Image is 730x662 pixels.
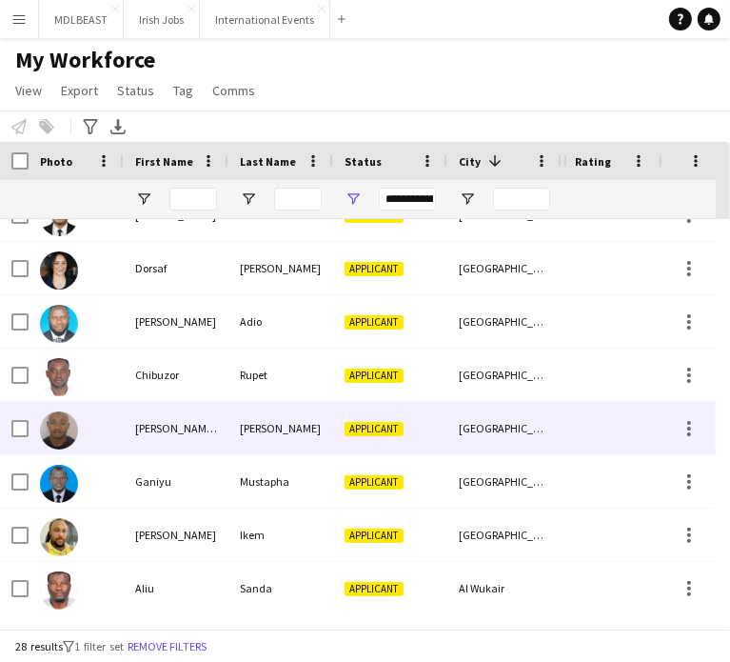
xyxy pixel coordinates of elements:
div: [GEOGRAPHIC_DATA] [447,242,562,294]
div: [GEOGRAPHIC_DATA] [447,349,562,401]
button: International Events [200,1,330,38]
div: [GEOGRAPHIC_DATA] [447,402,562,454]
div: [PERSON_NAME] [124,295,228,348]
div: [PERSON_NAME] [228,242,333,294]
div: Ikem [228,509,333,561]
div: Ganiyu [124,455,228,508]
div: Adio [228,295,333,348]
img: Dorsaf Ben Dhafer [40,251,78,290]
app-action-btn: Advanced filters [79,115,102,138]
div: [PERSON_NAME] [124,509,228,561]
span: Export [61,82,98,99]
div: [DATE] [562,242,676,294]
span: Status [117,82,154,99]
span: Applicant [345,315,404,330]
img: James Ishioma Ikem [40,518,78,556]
span: Applicant [345,582,404,596]
img: ABIODUN NOSIRULAI BALOGUN [40,411,78,450]
a: Export [53,78,106,103]
a: Status [109,78,162,103]
button: Remove filters [124,636,210,657]
span: 1 filter set [74,639,124,653]
span: Rating [575,154,611,169]
span: Applicant [345,262,404,276]
span: First Name [135,154,193,169]
img: Saliu Alani Adio [40,305,78,343]
span: City [459,154,481,169]
div: [DATE] [562,455,676,508]
span: View [15,82,42,99]
div: [PERSON_NAME] [228,402,333,454]
div: [GEOGRAPHIC_DATA], [GEOGRAPHIC_DATA] [447,295,562,348]
input: City Filter Input [493,188,550,211]
div: Sanda [228,562,333,614]
div: Mustapha [228,455,333,508]
div: Rupet [228,349,333,401]
span: Applicant [345,529,404,543]
div: [DATE] [562,509,676,561]
input: Last Name Filter Input [274,188,322,211]
span: Status [345,154,382,169]
img: Ganiyu Mustapha [40,465,78,503]
div: Al Wukair [447,562,562,614]
div: [DATE] [562,562,676,614]
div: [DATE] [562,349,676,401]
span: Photo [40,154,72,169]
img: Aliu Sanda [40,572,78,610]
span: My Workforce [15,46,155,74]
button: Open Filter Menu [135,191,152,208]
div: [GEOGRAPHIC_DATA] [447,509,562,561]
span: Applicant [345,475,404,490]
div: [PERSON_NAME] NOSIRULAI [124,402,228,454]
button: Irish Jobs [124,1,200,38]
button: MDLBEAST [39,1,124,38]
input: First Name Filter Input [169,188,217,211]
span: Comms [212,82,255,99]
a: View [8,78,49,103]
div: Dorsaf [124,242,228,294]
a: Tag [166,78,201,103]
span: Applicant [345,369,404,383]
a: Comms [205,78,263,103]
button: Open Filter Menu [240,191,257,208]
img: Chibuzor Rupet [40,358,78,396]
div: Aliu [124,562,228,614]
button: Open Filter Menu [345,191,362,208]
span: Applicant [345,422,404,436]
span: Last Name [240,154,296,169]
div: [GEOGRAPHIC_DATA] [447,455,562,508]
div: [DATE] [562,295,676,348]
div: [DATE] [562,402,676,454]
span: Tag [173,82,193,99]
app-action-btn: Export XLSX [107,115,129,138]
button: Open Filter Menu [459,191,476,208]
div: Chibuzor [124,349,228,401]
